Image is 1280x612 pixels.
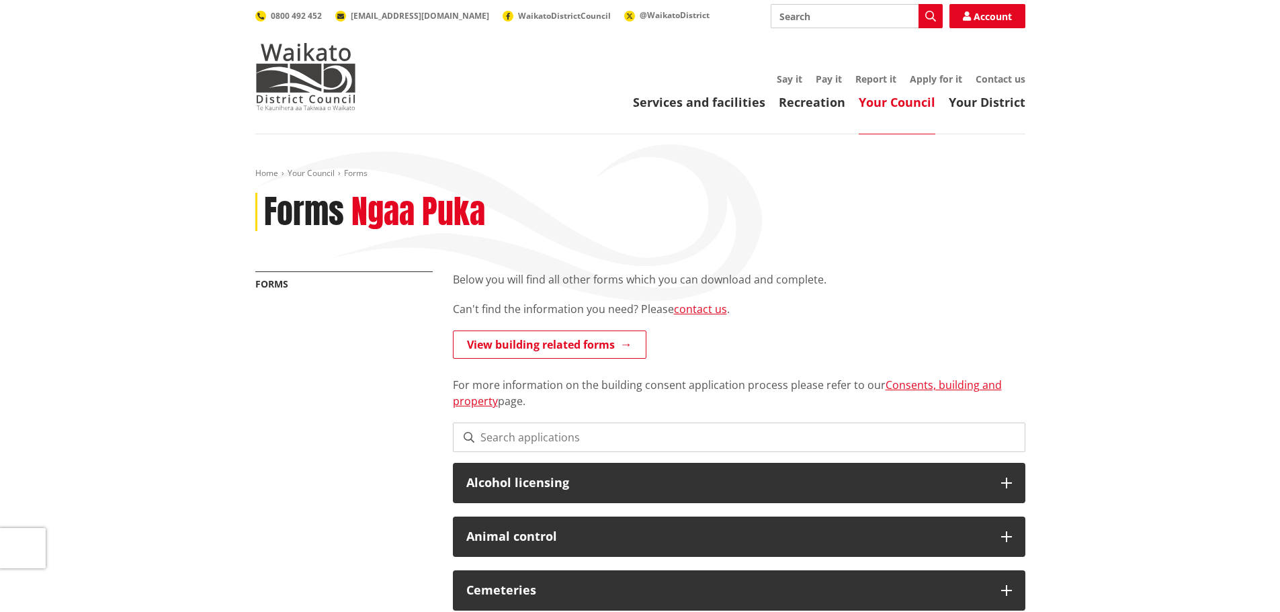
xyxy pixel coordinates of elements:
[624,9,710,21] a: @WaikatoDistrict
[633,94,765,110] a: Services and facilities
[779,94,845,110] a: Recreation
[453,331,646,359] a: View building related forms
[344,167,368,179] span: Forms
[255,167,278,179] a: Home
[466,584,988,597] h3: Cemeteries
[255,10,322,21] a: 0800 492 452
[674,302,727,316] a: contact us
[910,73,962,85] a: Apply for it
[466,530,988,543] h3: Animal control
[859,94,935,110] a: Your Council
[777,73,802,85] a: Say it
[271,10,322,21] span: 0800 492 452
[255,43,356,110] img: Waikato District Council - Te Kaunihera aa Takiwaa o Waikato
[976,73,1025,85] a: Contact us
[453,361,1025,409] p: For more information on the building consent application process please refer to our page.
[466,476,988,490] h3: Alcohol licensing
[453,271,1025,288] p: Below you will find all other forms which you can download and complete.
[255,277,288,290] a: Forms
[816,73,842,85] a: Pay it
[288,167,335,179] a: Your Council
[264,193,344,232] h1: Forms
[503,10,611,21] a: WaikatoDistrictCouncil
[255,168,1025,179] nav: breadcrumb
[949,4,1025,28] a: Account
[855,73,896,85] a: Report it
[453,378,1002,408] a: Consents, building and property
[335,10,489,21] a: [EMAIL_ADDRESS][DOMAIN_NAME]
[453,423,1025,452] input: Search applications
[949,94,1025,110] a: Your District
[771,4,943,28] input: Search input
[518,10,611,21] span: WaikatoDistrictCouncil
[453,301,1025,317] p: Can't find the information you need? Please .
[351,193,485,232] h2: Ngaa Puka
[640,9,710,21] span: @WaikatoDistrict
[351,10,489,21] span: [EMAIL_ADDRESS][DOMAIN_NAME]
